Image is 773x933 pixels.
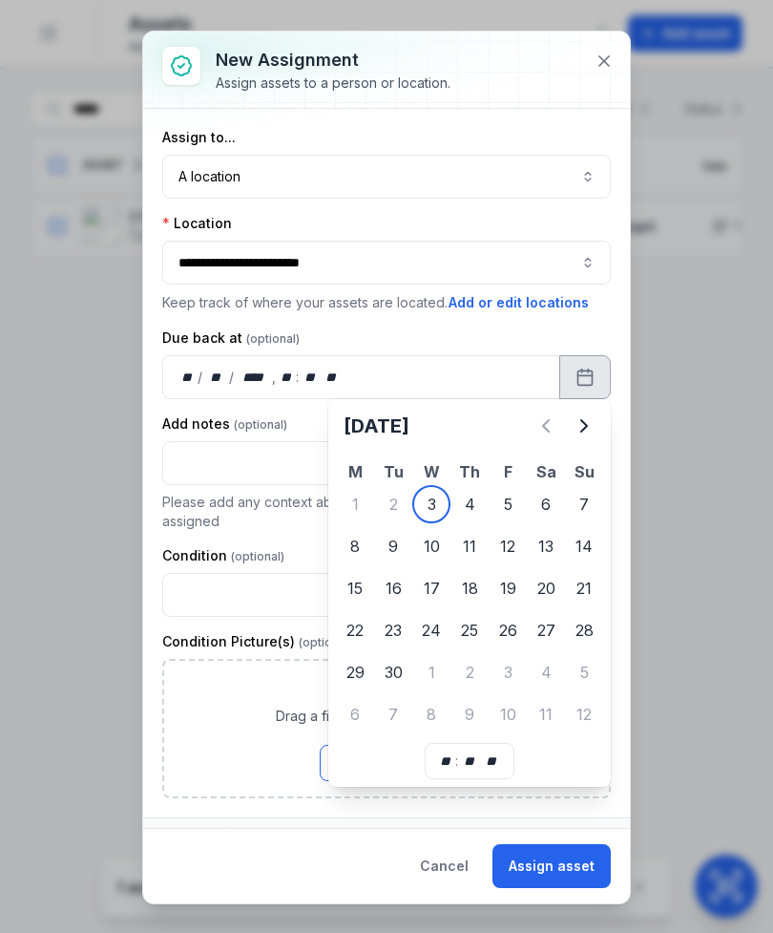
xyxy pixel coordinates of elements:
[336,407,603,779] div: Calendar
[162,826,237,849] span: Assets
[336,485,374,523] div: 1
[565,569,603,607] div: 21
[336,569,374,607] div: Monday 15 September 2025
[374,569,412,607] div: 16
[492,844,611,888] button: Assign asset
[527,653,565,691] div: 4
[527,569,565,607] div: Saturday 20 September 2025
[450,695,489,733] div: Thursday 9 October 2025
[565,653,603,691] div: Sunday 5 October 2025
[336,460,603,735] table: September 2025
[489,527,527,565] div: Friday 12 September 2025
[448,292,590,313] button: Add or edit locations
[489,611,527,649] div: Friday 26 September 2025
[336,485,374,523] div: Monday 1 September 2025
[374,611,412,649] div: Tuesday 23 September 2025
[374,485,412,523] div: 2
[527,527,565,565] div: 13
[527,527,565,565] div: Saturday 13 September 2025
[412,611,450,649] div: 24
[374,527,412,565] div: 9
[374,695,412,733] div: Tuesday 7 October 2025
[455,752,460,771] div: :
[374,569,412,607] div: Tuesday 16 September 2025
[565,569,603,607] div: Sunday 21 September 2025
[527,611,565,649] div: Saturday 27 September 2025
[162,632,352,651] label: Condition Picture(s)
[450,569,489,607] div: 18
[204,368,230,387] div: month,
[559,355,611,399] button: Calendar
[236,368,271,387] div: year,
[481,752,502,771] div: am/pm,
[527,695,565,733] div: Saturday 11 October 2025
[565,611,603,649] div: Sunday 28 September 2025
[412,485,450,523] div: Today, Wednesday 3 September 2025, First available date
[374,695,412,733] div: 7
[162,414,287,434] label: Add notes
[374,653,412,691] div: Tuesday 30 September 2025
[565,485,603,523] div: 7
[216,47,450,74] h3: New assignment
[412,527,450,565] div: Wednesday 10 September 2025
[276,707,498,726] span: Drag a file here, or click to browse.
[527,569,565,607] div: 20
[450,527,489,565] div: Thursday 11 September 2025
[412,653,450,691] div: 1
[412,527,450,565] div: 10
[565,460,603,483] th: Su
[272,368,278,387] div: ,
[450,611,489,649] div: Thursday 25 September 2025
[527,695,565,733] div: 11
[336,611,374,649] div: Monday 22 September 2025
[162,546,284,565] label: Condition
[450,485,489,523] div: 4
[412,569,450,607] div: Wednesday 17 September 2025
[412,460,450,483] th: W
[489,653,527,691] div: 3
[336,527,374,565] div: Monday 8 September 2025
[527,485,565,523] div: Saturday 6 September 2025
[336,653,374,691] div: Monday 29 September 2025
[527,485,565,523] div: 6
[450,653,489,691] div: Thursday 2 October 2025
[437,752,456,771] div: hour,
[374,460,412,483] th: Tu
[198,368,204,387] div: /
[412,485,450,523] div: 3
[374,653,412,691] div: 30
[489,527,527,565] div: 12
[374,485,412,523] div: Tuesday 2 September 2025
[412,695,450,733] div: 8
[412,653,450,691] div: Wednesday 1 October 2025
[565,527,603,565] div: Sunday 14 September 2025
[489,611,527,649] div: 26
[450,653,489,691] div: 2
[527,407,565,445] button: Previous
[489,695,527,733] div: Friday 10 October 2025
[565,611,603,649] div: 28
[374,611,412,649] div: 23
[229,368,236,387] div: /
[278,368,297,387] div: hour,
[216,74,450,93] div: Assign assets to a person or location.
[450,460,489,483] th: Th
[489,695,527,733] div: 10
[565,407,603,445] button: Next
[527,611,565,649] div: 27
[489,569,527,607] div: 19
[296,368,301,387] div: :
[336,527,374,565] div: 8
[162,493,611,531] p: Please add any context about the job / purpose of the assets being assigned
[565,653,603,691] div: 5
[450,569,489,607] div: Thursday 18 September 2025
[336,695,374,733] div: 6
[527,460,565,483] th: Sa
[162,329,300,348] label: Due back at
[322,368,343,387] div: am/pm,
[374,527,412,565] div: Tuesday 9 September 2025
[489,653,527,691] div: Friday 3 October 2025
[412,569,450,607] div: 17
[217,826,237,849] div: 1
[336,695,374,733] div: Monday 6 October 2025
